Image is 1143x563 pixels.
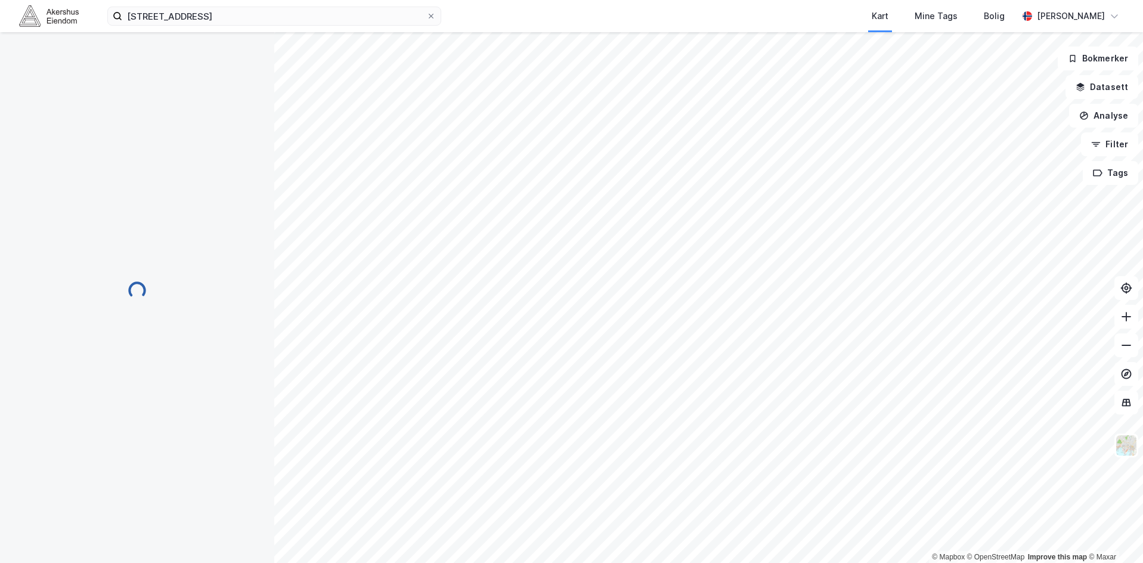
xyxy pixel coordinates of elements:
button: Filter [1081,132,1138,156]
a: Improve this map [1028,553,1087,561]
div: Kart [872,9,888,23]
button: Bokmerker [1058,47,1138,70]
iframe: Chat Widget [1083,506,1143,563]
button: Analyse [1069,104,1138,128]
div: Bolig [984,9,1005,23]
div: Kontrollprogram for chat [1083,506,1143,563]
button: Tags [1083,161,1138,185]
div: Mine Tags [915,9,958,23]
img: Z [1115,434,1138,457]
button: Datasett [1065,75,1138,99]
img: akershus-eiendom-logo.9091f326c980b4bce74ccdd9f866810c.svg [19,5,79,26]
div: [PERSON_NAME] [1037,9,1105,23]
input: Søk på adresse, matrikkel, gårdeiere, leietakere eller personer [122,7,426,25]
a: OpenStreetMap [967,553,1025,561]
a: Mapbox [932,553,965,561]
img: spinner.a6d8c91a73a9ac5275cf975e30b51cfb.svg [128,281,147,300]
